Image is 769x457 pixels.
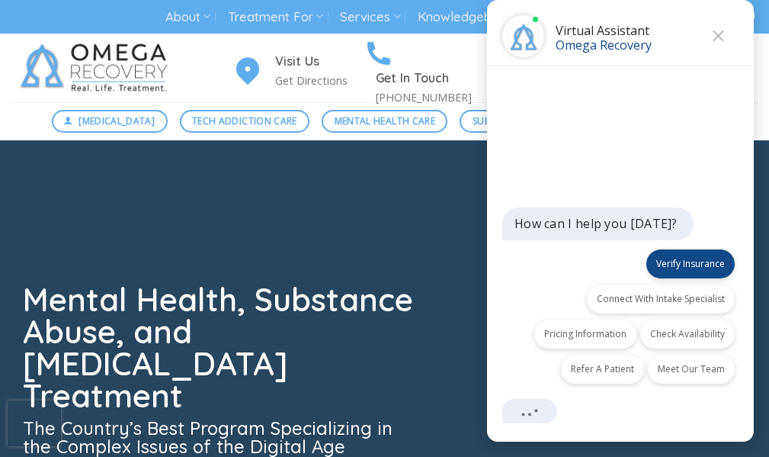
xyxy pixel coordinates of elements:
[232,52,364,89] a: Visit Us Get Directions
[376,69,495,89] h4: Get In Touch
[23,419,423,455] h3: The Country’s Best Program Specializing in the Complex Issues of the Digital Age
[335,114,435,128] span: Mental Health Care
[275,52,364,72] h4: Visit Us
[11,34,183,102] img: Omega Recovery
[180,110,310,133] a: Tech Addiction Care
[376,89,495,106] p: [PHONE_NUMBER]
[192,114,297,128] span: Tech Addiction Care
[473,114,584,128] span: Substance Abuse Care
[364,36,495,106] a: Get In Touch [PHONE_NUMBER]
[460,110,596,133] a: Substance Abuse Care
[165,3,210,31] a: About
[23,284,423,412] h1: Mental Health, Substance Abuse, and [MEDICAL_DATA] Treatment
[340,3,400,31] a: Services
[228,3,323,31] a: Treatment For
[322,110,447,133] a: Mental Health Care
[275,72,364,89] p: Get Directions
[52,110,168,133] a: [MEDICAL_DATA]
[418,3,523,31] a: Knowledgebase
[79,114,155,128] span: [MEDICAL_DATA]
